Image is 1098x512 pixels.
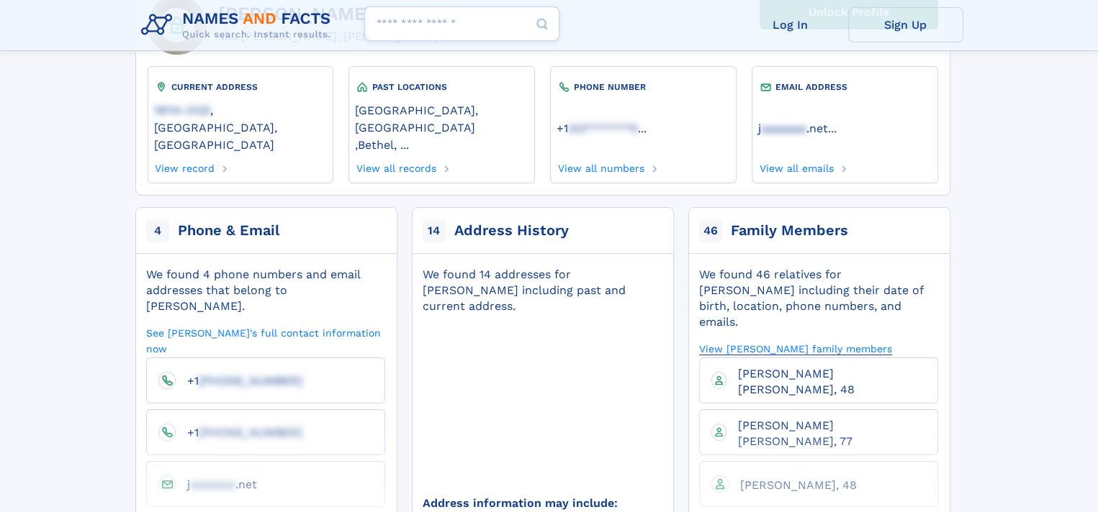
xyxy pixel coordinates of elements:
a: View record [154,158,215,174]
a: ... [557,122,729,135]
a: Log In [733,7,848,42]
img: Logo Names and Facts [135,6,343,45]
a: [GEOGRAPHIC_DATA], [GEOGRAPHIC_DATA] [355,102,528,134]
div: CURRENT ADDRESS [154,80,327,94]
div: EMAIL ADDRESS [758,80,931,94]
a: View all records [355,158,436,174]
a: 19114-2125, [GEOGRAPHIC_DATA], [GEOGRAPHIC_DATA] [154,102,327,152]
div: PHONE NUMBER [557,80,729,94]
span: aaaaaaa [190,477,235,491]
a: jaaaaaaa.net [176,477,257,490]
div: We found 14 addresses for [PERSON_NAME] including past and current address. [423,267,662,314]
div: Family Members [731,221,848,241]
button: Search Button [525,6,559,42]
span: 14 [423,219,446,242]
a: Sign Up [848,7,963,42]
div: Address information may include: [423,495,662,511]
span: [PERSON_NAME] [PERSON_NAME], 77 [738,419,852,448]
span: aaaaaaa [761,122,806,135]
div: We found 46 relatives for [PERSON_NAME] including their date of birth, location, phone numbers, a... [699,267,938,330]
a: View [PERSON_NAME] family members [699,342,892,355]
span: 46 [699,219,722,242]
a: See [PERSON_NAME]'s full contact information now [146,326,385,355]
span: [PHONE_NUMBER] [199,426,302,439]
div: Address History [454,221,569,241]
div: , [355,94,528,158]
a: +1[PHONE_NUMBER] [176,373,302,387]
a: View all numbers [557,158,644,174]
span: 19114-2125 [154,104,210,117]
span: 4 [146,219,169,242]
span: [PHONE_NUMBER] [199,374,302,388]
a: jaaaaaaa.net [758,120,828,135]
a: Bethel, ... [358,137,409,152]
a: +1[PHONE_NUMBER] [176,425,302,439]
a: [PERSON_NAME] [PERSON_NAME], 48 [726,366,926,396]
input: search input [364,6,559,41]
div: We found 4 phone numbers and email addresses that belong to [PERSON_NAME]. [146,267,385,314]
div: PAST LOCATIONS [355,80,528,94]
a: [PERSON_NAME] [PERSON_NAME], 77 [726,418,926,447]
a: [PERSON_NAME], 48 [729,477,857,491]
div: Phone & Email [178,221,279,241]
span: [PERSON_NAME], 48 [740,478,857,492]
a: View all emails [758,158,834,174]
span: [PERSON_NAME] [PERSON_NAME], 48 [738,367,855,396]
